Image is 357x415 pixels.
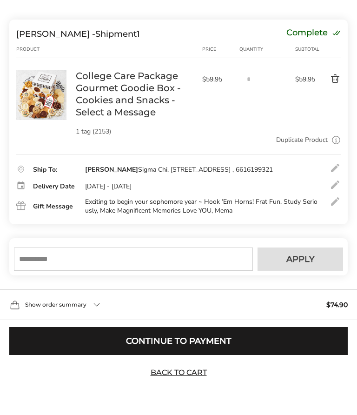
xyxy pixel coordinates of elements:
[9,327,348,355] button: Continue to Payment
[33,183,76,190] div: Delivery Date
[85,198,319,214] div: Exciting to begin your sophomore year ~ Hook ‘Em Horns! Frat Fun, Study Seriously, Make Magnifice...
[25,302,86,308] span: Show order summary
[326,301,348,308] span: $74.90
[295,46,316,53] div: Subtotal
[16,29,95,39] span: [PERSON_NAME] -
[16,29,140,39] div: Shipment
[276,135,328,145] a: Duplicate Product
[16,46,76,53] div: Product
[239,70,258,88] input: Quantity input
[85,166,273,174] div: Sigma Chi, [STREET_ADDRESS] , 6616199321
[295,75,316,84] span: $59.95
[286,255,315,263] span: Apply
[146,368,211,378] a: Back to Cart
[16,69,66,78] a: College Care Package Gourmet Goodie Box - Cookies and Snacks - Select a Message
[85,182,132,191] div: [DATE] - [DATE]
[286,29,341,39] div: Complete
[316,74,341,85] button: Delete product
[76,128,193,135] p: 1 tag (2153)
[33,167,76,173] div: Ship To:
[16,70,66,120] img: College Care Package Gourmet Goodie Box - Cookies and Snacks - Select a Message
[137,29,140,39] span: 1
[76,70,193,118] a: College Care Package Gourmet Goodie Box - Cookies and Snacks - Select a Message
[33,203,76,210] div: Gift Message
[202,75,235,84] span: $59.95
[258,248,343,271] button: Apply
[239,46,295,53] div: Quantity
[202,46,239,53] div: Price
[85,165,138,174] strong: [PERSON_NAME]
